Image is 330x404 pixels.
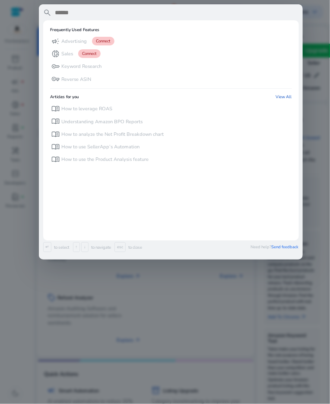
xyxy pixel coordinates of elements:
[92,37,114,45] span: Connect
[51,130,60,138] span: menu_book
[51,155,60,164] span: menu_book
[51,75,60,83] span: vpn_key
[51,105,60,113] span: menu_book
[51,117,60,125] span: menu_book
[53,245,69,250] p: to select
[276,94,292,100] a: View All
[78,49,101,58] span: Connect
[62,63,102,70] p: Keyword Research
[62,51,73,58] p: Sales
[62,106,113,112] p: How to leverage ROAS
[51,37,60,45] span: campaign
[62,131,164,138] p: How to analyze the Net Profit Breakdown chart
[51,62,60,71] span: key
[127,245,142,250] p: to close
[272,244,299,250] span: Send feedback
[251,244,299,250] p: Need help?
[90,245,111,250] p: to navigate
[62,76,92,83] p: Reverse ASIN
[43,9,51,17] span: search
[62,119,143,125] p: Understanding Amazon BPO Reports
[62,38,87,45] p: Advertising
[62,156,149,163] p: How to use the Product Analysis feature
[62,144,140,151] p: How to use SellerApp’s Automation
[50,27,100,32] h6: Frequently Used Features
[81,242,88,252] span: ↓
[114,242,126,252] span: esc
[50,94,79,100] h6: Articles for you
[73,242,80,252] span: ↑
[51,50,60,58] span: donut_small
[43,242,52,252] span: ↵
[51,143,60,151] span: menu_book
